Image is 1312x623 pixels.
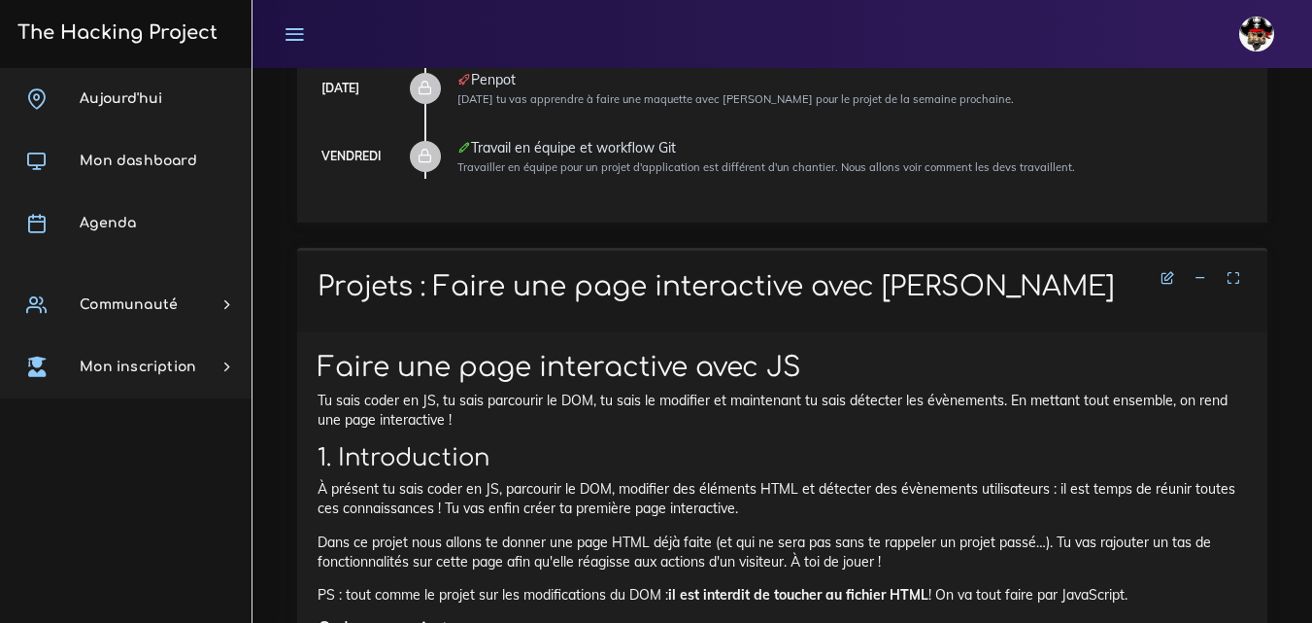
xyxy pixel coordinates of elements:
[457,92,1014,106] small: [DATE] tu vas apprendre à faire une maquette avec [PERSON_NAME] pour le projet de la semaine proc...
[80,216,136,230] span: Agenda
[80,91,162,106] span: Aujourd'hui
[318,479,1247,519] p: À présent tu sais coder en JS, parcourir le DOM, modifier des éléments HTML et détecter des évène...
[457,160,1075,174] small: Travailler en équipe pour un projet d'application est différent d'un chantier. Nous allons voir c...
[318,271,1247,304] h1: Projets : Faire une page interactive avec [PERSON_NAME]
[318,585,1247,605] p: PS : tout comme le projet sur les modifications du DOM : ! On va tout faire par JavaScript.
[318,391,1247,431] p: Tu sais coder en JS, tu sais parcourir le DOM, tu sais le modifier et maintenant tu sais détecter...
[80,154,197,168] span: Mon dashboard
[321,78,359,99] div: [DATE]
[321,146,381,167] div: Vendredi
[318,444,1247,472] h2: 1. Introduction
[80,360,196,374] span: Mon inscription
[318,533,1247,572] p: Dans ce projet nous allons te donner une page HTML déjà faite (et qui ne sera pas sans te rappele...
[318,352,1247,385] h1: Faire une page interactive avec JS
[80,297,178,312] span: Communauté
[457,73,1247,87] div: Penpot
[12,22,218,44] h3: The Hacking Project
[1239,17,1274,52] img: avatar
[457,141,1247,155] div: Travail en équipe et workflow Git
[668,586,928,604] strong: il est interdit de toucher au fichier HTML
